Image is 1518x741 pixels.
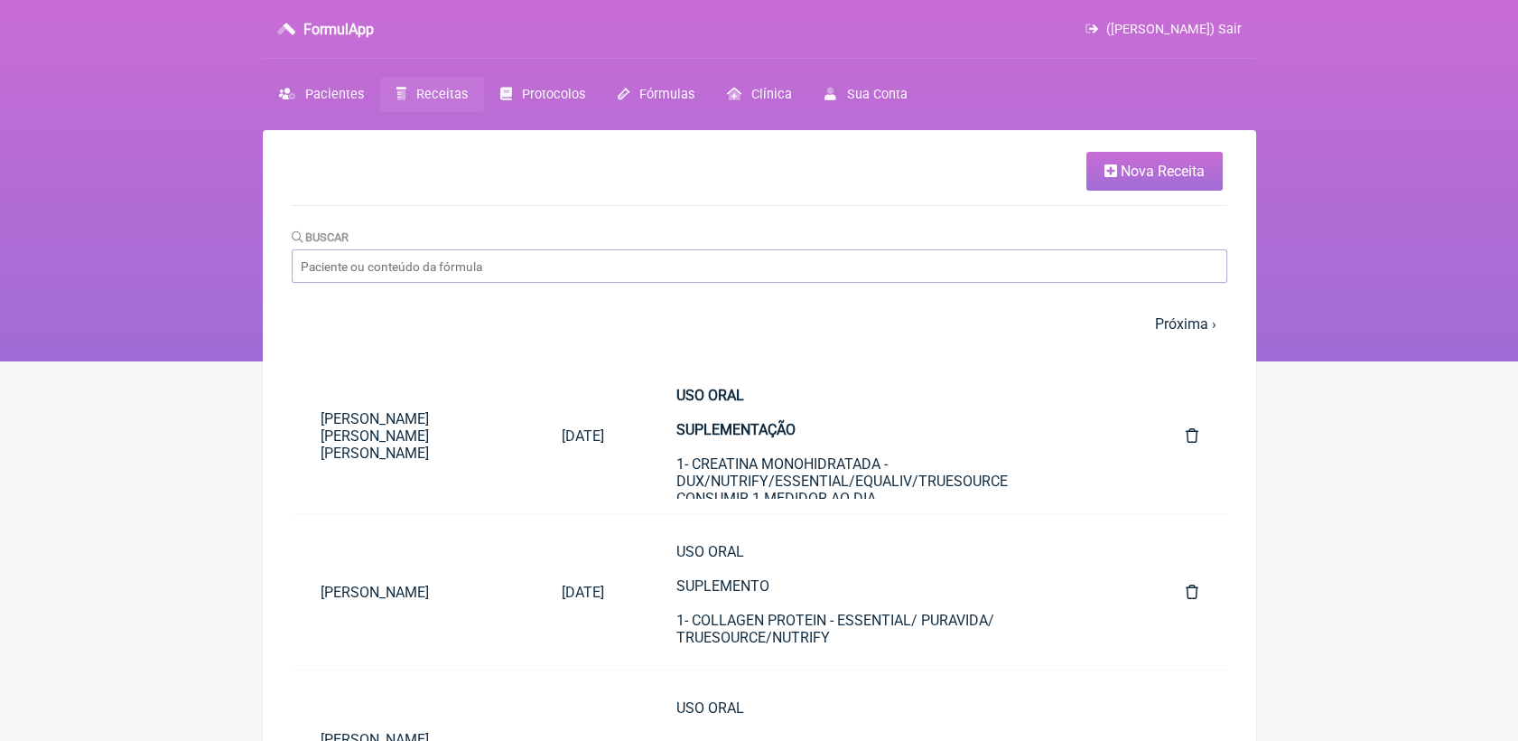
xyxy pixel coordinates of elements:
label: Buscar [292,230,349,244]
span: ([PERSON_NAME]) Sair [1106,22,1242,37]
nav: pager [292,305,1227,343]
a: [PERSON_NAME] [PERSON_NAME] [PERSON_NAME] [292,396,533,476]
a: ([PERSON_NAME]) Sair [1085,22,1241,37]
span: Nova Receita [1121,163,1205,180]
span: Clínica [751,87,792,102]
span: Fórmulas [639,87,694,102]
span: Receitas [416,87,468,102]
span: Pacientes [305,87,364,102]
div: 1- CREATINA MONOHIDRATADA - DUX/NUTRIFY/ESSENTIAL/EQUALIV/TRUESOURCE CONSUMIR 1 MEDIDOR AO DIA. 2... [676,387,1113,661]
a: Nova Receita [1086,152,1223,191]
a: [DATE] [533,413,633,459]
a: Fórmulas [601,77,711,112]
strong: USO ORAL SUPLEMENTAÇÃO [676,387,796,438]
a: Protocolos [484,77,601,112]
span: Protocolos [522,87,585,102]
a: [DATE] [533,569,633,615]
h3: FormulApp [303,21,374,38]
a: Clínica [711,77,808,112]
span: Sua Conta [847,87,908,102]
a: USO ORALSUPLEMENTO1- COLLAGEN PROTEIN - ESSENTIAL/ PURAVIDA/ TRUESOURCE/NUTRIFYCONSUMIR CONFORME ... [647,529,1142,655]
a: Receitas [380,77,484,112]
a: Próxima › [1155,315,1216,333]
div: USO ORAL SUPLEMENTO 1- COLLAGEN PROTEIN - ESSENTIAL/ PURAVIDA/ TRUESOURCE/NUTRIFY CONSUMIR CONFOR... [676,543,1113,715]
input: Paciente ou conteúdo da fórmula [292,249,1227,283]
a: Pacientes [263,77,380,112]
a: USO ORALSUPLEMENTAÇÃO1- CREATINA MONOHIDRATADA - DUX/NUTRIFY/ESSENTIAL/EQUALIV/TRUESOURCECONSUMIR... [647,372,1142,499]
a: [PERSON_NAME] [292,569,533,615]
a: Sua Conta [808,77,923,112]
